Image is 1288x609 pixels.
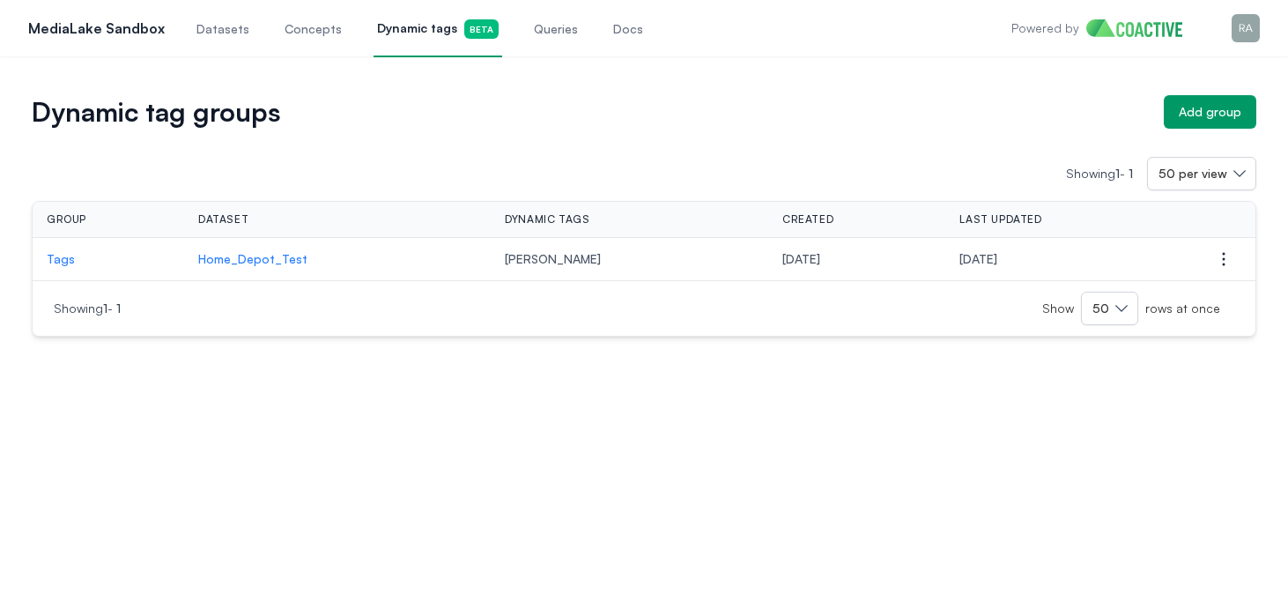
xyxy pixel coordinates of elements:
[1115,166,1120,181] span: 1
[1092,300,1109,317] span: 50
[54,300,448,317] p: Showing -
[1129,166,1133,181] span: 1
[1232,14,1260,42] img: Menu for the logged in user
[464,19,499,39] span: Beta
[285,20,342,38] span: Concepts
[28,18,165,39] p: MediaLake Sandbox
[1011,19,1079,37] p: Powered by
[505,250,754,268] span: [PERSON_NAME]
[1081,292,1138,325] button: 50
[505,212,589,227] span: Dynamic tags
[534,20,578,38] span: Queries
[32,100,1150,124] h1: Dynamic tag groups
[1164,95,1256,129] button: Add group
[1147,157,1256,190] button: 50 per view
[959,212,1041,227] span: Last updated
[47,250,170,268] a: Tags
[1138,300,1220,317] span: rows at once
[959,251,997,266] span: Wednesday, July 30, 2025 at 5:43:28 PM UTC
[1066,165,1147,182] p: Showing -
[1158,165,1227,182] span: 50 per view
[196,20,249,38] span: Datasets
[116,301,121,316] span: 1
[1086,19,1196,37] img: Home
[377,19,499,39] span: Dynamic tags
[1042,300,1081,317] span: Show
[782,251,820,266] span: Wednesday, July 30, 2025 at 5:43:28 PM UTC
[198,212,248,227] span: Dataset
[47,212,86,227] span: Group
[198,250,477,268] a: Home_Depot_Test
[782,212,833,227] span: Created
[1179,103,1241,121] div: Add group
[103,301,107,316] span: 1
